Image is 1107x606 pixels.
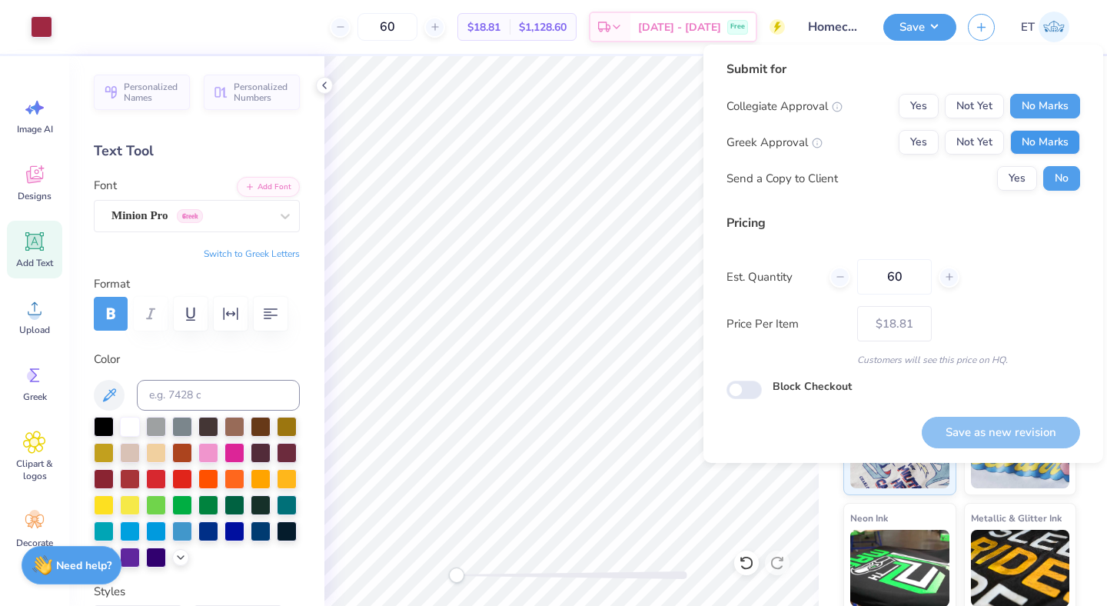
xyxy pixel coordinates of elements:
[1021,18,1035,36] span: ET
[16,257,53,269] span: Add Text
[730,22,745,32] span: Free
[357,13,417,41] input: – –
[9,458,60,482] span: Clipart & logos
[519,19,567,35] span: $1,128.60
[1010,94,1080,118] button: No Marks
[850,510,888,526] span: Neon Ink
[1039,12,1069,42] img: Elaina Thomas
[796,12,872,42] input: Untitled Design
[857,259,932,295] input: – –
[94,351,300,368] label: Color
[234,82,291,103] span: Personalized Numbers
[19,324,50,336] span: Upload
[1010,130,1080,155] button: No Marks
[56,558,111,573] strong: Need help?
[773,378,852,395] label: Block Checkout
[204,75,300,110] button: Personalized Numbers
[971,510,1062,526] span: Metallic & Glitter Ink
[726,353,1080,367] div: Customers will see this price on HQ.
[638,19,721,35] span: [DATE] - [DATE]
[18,190,52,202] span: Designs
[945,94,1004,118] button: Not Yet
[137,380,300,411] input: e.g. 7428 c
[726,134,823,151] div: Greek Approval
[726,315,846,333] label: Price Per Item
[204,248,300,260] button: Switch to Greek Letters
[1014,12,1076,42] a: ET
[17,123,53,135] span: Image AI
[449,568,464,583] div: Accessibility label
[726,214,1080,232] div: Pricing
[16,537,53,549] span: Decorate
[124,82,181,103] span: Personalized Names
[94,583,125,601] label: Styles
[899,130,939,155] button: Yes
[899,94,939,118] button: Yes
[883,14,956,41] button: Save
[1043,166,1080,191] button: No
[997,166,1037,191] button: Yes
[94,275,300,293] label: Format
[94,141,300,161] div: Text Tool
[726,170,838,188] div: Send a Copy to Client
[726,268,818,286] label: Est. Quantity
[94,75,190,110] button: Personalized Names
[945,130,1004,155] button: Not Yet
[726,98,843,115] div: Collegiate Approval
[23,391,47,403] span: Greek
[94,177,117,195] label: Font
[237,177,300,197] button: Add Font
[726,60,1080,78] div: Submit for
[467,19,500,35] span: $18.81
